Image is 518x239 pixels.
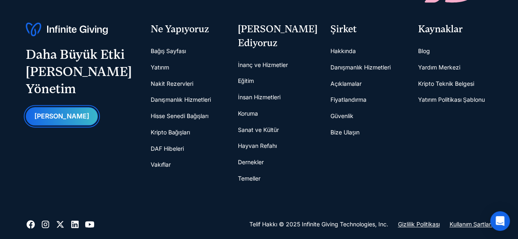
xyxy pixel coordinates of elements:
a: Vakıflar [150,156,170,173]
font: Kripto Bağışları [150,129,190,136]
a: Gizlilik Politikası [398,219,439,229]
a: Bağış Sayfası [150,43,186,59]
font: Danışmanlık Hizmetleri [150,96,210,103]
font: [PERSON_NAME] [34,112,89,120]
font: Koruma [238,110,258,117]
a: Danışmanlık Hizmetleri [330,59,391,76]
a: Koruma [238,105,258,122]
font: Kullanım Şartları [449,221,492,228]
font: Şirket [330,23,357,35]
a: Eğitim [238,73,254,89]
a: Kripto Teknik Belgesi [418,76,474,92]
a: Temeller [238,170,260,187]
a: İnsan Hizmetleri [238,89,280,105]
font: Vakıflar [150,161,170,168]
font: Dernekler [238,159,264,165]
font: Yardım Merkezi [418,64,460,71]
font: Kripto Teknik Belgesi [418,80,474,87]
font: Yatırım Politikası Şablonu [418,96,484,103]
font: Güvenlik [330,112,353,119]
font: Gizlilik Politikası [398,221,439,228]
a: Nakit Rezervleri [150,76,193,92]
font: Ne Yapıyoruz [150,23,208,35]
a: Yatırım [150,59,169,76]
a: Kripto Bağışları [150,124,190,141]
font: Telif Hakkı © 2025 Infinite Giving Technologies, Inc. [249,221,388,228]
font: Fiyatlandırma [330,96,366,103]
a: Fiyatlandırma [330,92,366,108]
a: Bize Ulaşın [330,124,360,141]
font: [PERSON_NAME] Ediyoruz [238,23,317,49]
font: Danışmanlık Hizmetleri [330,64,391,71]
font: DAF Hibeleri [150,145,183,152]
font: Daha Büyük Etki [PERSON_NAME] Yönetim [26,47,132,96]
font: Bize Ulaşın [330,129,360,136]
a: Hakkında [330,43,356,59]
a: Hayvan Refahı [238,138,277,154]
a: DAF Hibeleri [150,141,183,157]
a: [PERSON_NAME] [26,107,98,125]
a: İnanç ve Hizmetler [238,57,288,73]
font: Sanat ve Kültür [238,126,279,133]
a: Sanat ve Kültür [238,122,279,138]
font: Açıklamalar [330,80,362,87]
div: Open Intercom Messenger [490,211,510,231]
a: Kullanım Şartları [449,219,492,229]
font: Yatırım [150,64,169,71]
a: Yardım Merkezi [418,59,460,76]
font: Eğitim [238,77,254,84]
a: Dernekler [238,154,264,170]
font: İnsan Hizmetleri [238,94,280,101]
font: İnanç ve Hizmetler [238,61,288,68]
font: Blog [418,47,430,54]
a: Güvenlik [330,108,353,124]
a: Hisse Senedi Bağışları [150,108,208,124]
a: Blog [418,43,430,59]
font: Hakkında [330,47,356,54]
font: Hayvan Refahı [238,142,277,149]
a: Açıklamalar [330,76,362,92]
font: Nakit Rezervleri [150,80,193,87]
font: Kaynaklar [418,23,462,35]
a: Danışmanlık Hizmetleri [150,92,210,108]
font: Bağış Sayfası [150,47,186,54]
font: Temeller [238,175,260,182]
font: Hisse Senedi Bağışları [150,112,208,119]
a: Yatırım Politikası Şablonu [418,92,484,108]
